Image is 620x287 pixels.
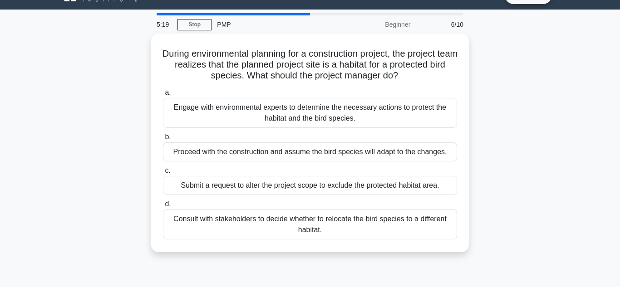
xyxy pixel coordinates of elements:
[416,15,469,34] div: 6/10
[165,88,171,96] span: a.
[163,176,457,195] div: Submit a request to alter the project scope to exclude the protected habitat area.
[165,166,170,174] span: c.
[162,48,458,82] h5: During environmental planning for a construction project, the project team realizes that the plan...
[151,15,177,34] div: 5:19
[212,15,336,34] div: PMP
[165,133,171,141] span: b.
[336,15,416,34] div: Beginner
[165,200,171,208] span: d.
[163,209,457,239] div: Consult with stakeholders to decide whether to relocate the bird species to a different habitat.
[177,19,212,30] a: Stop
[163,98,457,128] div: Engage with environmental experts to determine the necessary actions to protect the habitat and t...
[163,142,457,161] div: Proceed with the construction and assume the bird species will adapt to the changes.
